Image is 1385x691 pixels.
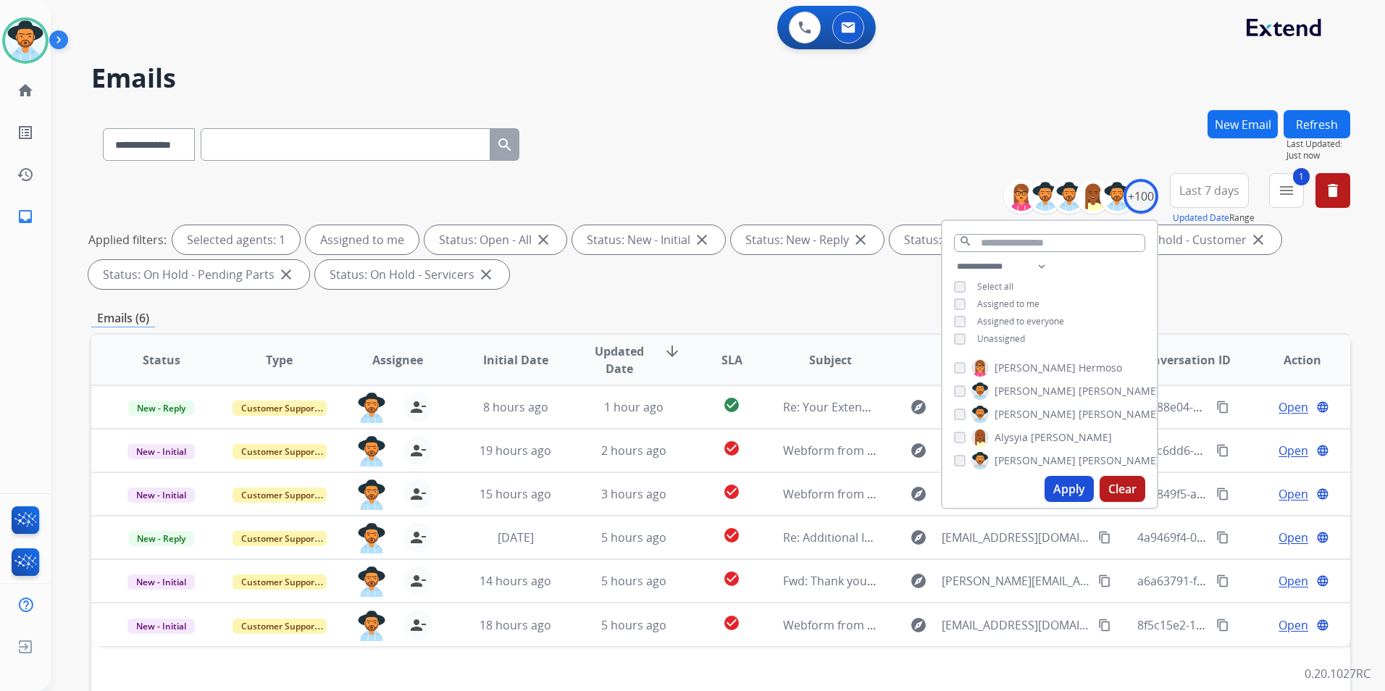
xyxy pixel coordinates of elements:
[480,486,551,502] span: 15 hours ago
[601,529,666,545] span: 5 hours ago
[1250,231,1267,248] mat-icon: close
[1286,138,1350,150] span: Last Updated:
[1031,430,1112,445] span: [PERSON_NAME]
[723,570,740,587] mat-icon: check_circle
[723,396,740,414] mat-icon: check_circle
[1216,574,1229,587] mat-icon: content_copy
[942,616,1090,634] span: [EMAIL_ADDRESS][DOMAIN_NAME]
[1279,529,1308,546] span: Open
[1279,616,1308,634] span: Open
[783,573,1034,589] span: Fwd: Thank you for your order, Order#5B3EZC
[783,486,1111,502] span: Webform from [EMAIL_ADDRESS][DOMAIN_NAME] on [DATE]
[1269,173,1304,208] button: 1
[233,401,327,416] span: Customer Support
[357,523,386,553] img: agent-avatar
[942,572,1090,590] span: [PERSON_NAME][EMAIL_ADDRESS][PERSON_NAME][DOMAIN_NAME]
[1100,476,1145,502] button: Clear
[783,399,903,415] span: Re: Your Extend Claim
[604,399,664,415] span: 1 hour ago
[409,485,427,503] mat-icon: person_remove
[1079,453,1160,468] span: [PERSON_NAME]
[127,619,195,634] span: New - Initial
[483,351,548,369] span: Initial Date
[1279,398,1308,416] span: Open
[1305,665,1371,682] p: 0.20.1027RC
[783,443,1111,458] span: Webform from [EMAIL_ADDRESS][DOMAIN_NAME] on [DATE]
[1279,485,1308,503] span: Open
[1137,529,1357,545] span: 4a9469f4-05db-42df-9935-b924422691e0
[910,572,927,590] mat-icon: explore
[1079,407,1160,422] span: [PERSON_NAME]
[127,444,195,459] span: New - Initial
[409,572,427,590] mat-icon: person_remove
[483,399,548,415] span: 8 hours ago
[172,225,300,254] div: Selected agents: 1
[723,483,740,501] mat-icon: check_circle
[277,266,295,283] mat-icon: close
[357,611,386,641] img: agent-avatar
[995,361,1076,375] span: [PERSON_NAME]
[977,315,1064,327] span: Assigned to everyone
[409,529,427,546] mat-icon: person_remove
[601,573,666,589] span: 5 hours ago
[1045,476,1094,502] button: Apply
[1098,531,1111,544] mat-icon: content_copy
[1216,619,1229,632] mat-icon: content_copy
[1286,150,1350,162] span: Just now
[1316,444,1329,457] mat-icon: language
[128,401,194,416] span: New - Reply
[587,343,652,377] span: Updated Date
[783,617,1111,633] span: Webform from [EMAIL_ADDRESS][DOMAIN_NAME] on [DATE]
[233,619,327,634] span: Customer Support
[1173,212,1255,224] span: Range
[977,332,1025,345] span: Unassigned
[783,529,979,545] span: Re: Additional Information Required
[1216,401,1229,414] mat-icon: content_copy
[1279,572,1308,590] span: Open
[17,124,34,141] mat-icon: list_alt
[1232,335,1350,385] th: Action
[91,309,155,327] p: Emails (6)
[496,136,514,154] mat-icon: search
[127,487,195,503] span: New - Initial
[995,384,1076,398] span: [PERSON_NAME]
[1098,619,1111,632] mat-icon: content_copy
[233,531,327,546] span: Customer Support
[723,527,740,544] mat-icon: check_circle
[1208,110,1278,138] button: New Email
[143,351,180,369] span: Status
[852,231,869,248] mat-icon: close
[233,444,327,459] span: Customer Support
[1138,351,1231,369] span: Conversation ID
[995,430,1028,445] span: Alysyia
[1098,574,1111,587] mat-icon: content_copy
[17,208,34,225] mat-icon: inbox
[266,351,293,369] span: Type
[1316,574,1329,587] mat-icon: language
[723,440,740,457] mat-icon: check_circle
[315,260,509,289] div: Status: On Hold - Servicers
[1170,173,1249,208] button: Last 7 days
[1216,531,1229,544] mat-icon: content_copy
[88,231,167,248] p: Applied filters:
[601,617,666,633] span: 5 hours ago
[1179,188,1239,193] span: Last 7 days
[664,343,681,360] mat-icon: arrow_downward
[1079,361,1122,375] span: Hermoso
[127,574,195,590] span: New - Initial
[1137,617,1355,633] span: 8f5c15e2-1727-464f-b7bb-8723eb2fd483
[357,479,386,510] img: agent-avatar
[601,486,666,502] span: 3 hours ago
[357,566,386,597] img: agent-avatar
[1284,110,1350,138] button: Refresh
[601,443,666,458] span: 2 hours ago
[693,231,711,248] mat-icon: close
[1216,444,1229,457] mat-icon: content_copy
[1137,573,1357,589] span: a6a63791-f235-4d47-ae15-476d72bf04a5
[890,225,1078,254] div: Status: On-hold – Internal
[306,225,419,254] div: Assigned to me
[1316,619,1329,632] mat-icon: language
[357,436,386,466] img: agent-avatar
[910,616,927,634] mat-icon: explore
[233,574,327,590] span: Customer Support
